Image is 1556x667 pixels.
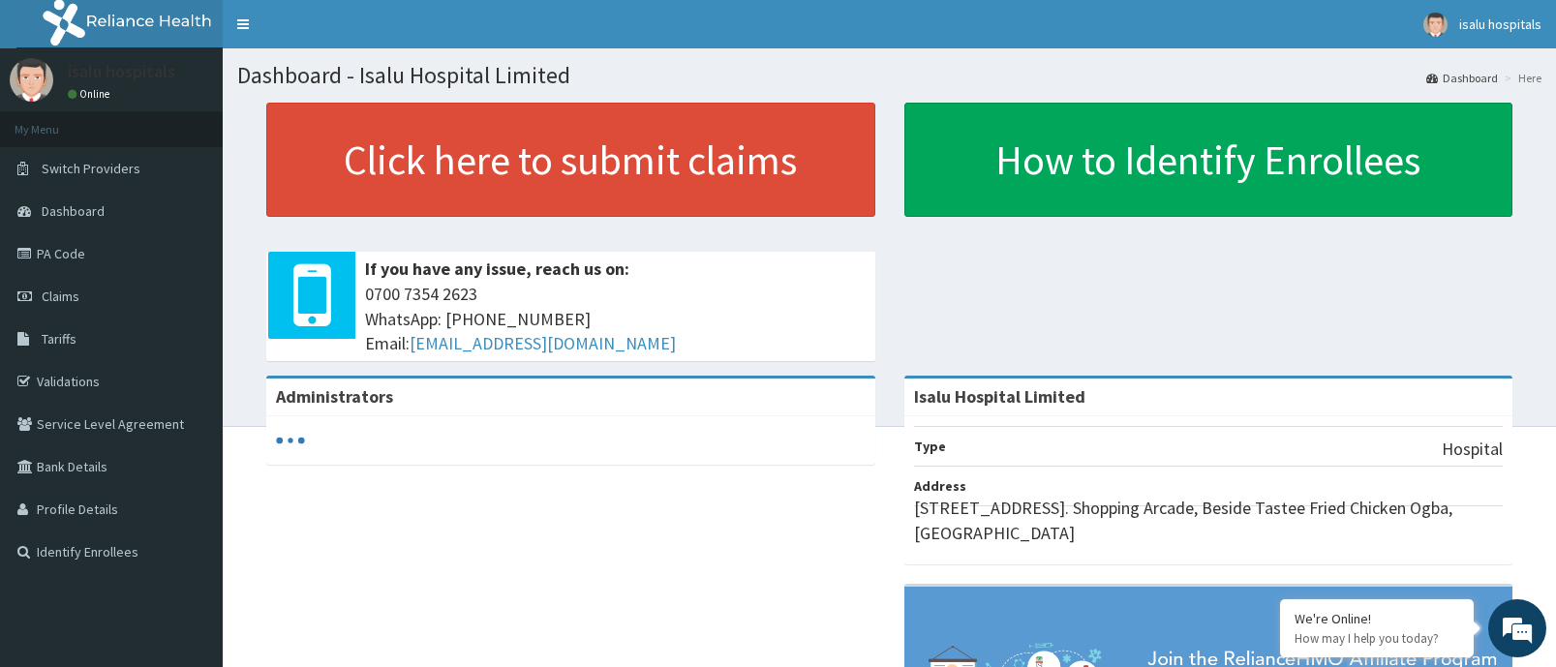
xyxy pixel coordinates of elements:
a: Online [68,87,114,101]
span: Claims [42,288,79,305]
a: Dashboard [1426,70,1498,86]
a: How to Identify Enrollees [904,103,1513,217]
span: 0700 7354 2623 WhatsApp: [PHONE_NUMBER] Email: [365,282,866,356]
p: isalu hospitals [68,63,175,80]
b: Address [914,477,966,495]
div: We're Online! [1295,610,1459,627]
p: Hospital [1442,437,1503,462]
p: [STREET_ADDRESS]. Shopping Arcade, Beside Tastee Fried Chicken Ogba, [GEOGRAPHIC_DATA] [914,496,1504,545]
img: User Image [1423,13,1448,37]
a: Click here to submit claims [266,103,875,217]
strong: Isalu Hospital Limited [914,385,1085,408]
span: isalu hospitals [1459,15,1541,33]
a: [EMAIL_ADDRESS][DOMAIN_NAME] [410,332,676,354]
span: Tariffs [42,330,76,348]
b: Administrators [276,385,393,408]
img: User Image [10,58,53,102]
li: Here [1500,70,1541,86]
span: Switch Providers [42,160,140,177]
h1: Dashboard - Isalu Hospital Limited [237,63,1541,88]
span: Dashboard [42,202,105,220]
b: If you have any issue, reach us on: [365,258,629,280]
b: Type [914,438,946,455]
p: How may I help you today? [1295,630,1459,647]
svg: audio-loading [276,426,305,455]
